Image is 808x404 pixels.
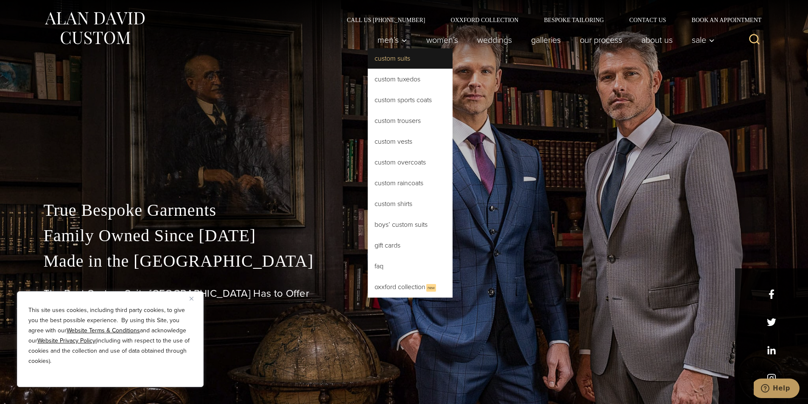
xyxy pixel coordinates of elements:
[368,111,453,131] a: Custom Trousers
[37,336,95,345] a: Website Privacy Policy
[368,69,453,89] a: Custom Tuxedos
[44,9,145,47] img: Alan David Custom
[679,17,764,23] a: Book an Appointment
[682,31,719,48] button: Sale sub menu toggle
[438,17,531,23] a: Oxxford Collection
[417,31,467,48] a: Women’s
[368,152,453,173] a: Custom Overcoats
[334,17,438,23] a: Call Us [PHONE_NUMBER]
[368,235,453,256] a: Gift Cards
[531,17,616,23] a: Bespoke Tailoring
[368,31,719,48] nav: Primary Navigation
[368,131,453,152] a: Custom Vests
[744,30,765,50] button: View Search Form
[754,379,800,400] iframe: Opens a widget where you can chat to one of our agents
[368,31,417,48] button: Men’s sub menu toggle
[570,31,632,48] a: Our Process
[426,284,436,292] span: New
[28,305,192,366] p: This site uses cookies, including third party cookies, to give you the best possible experience. ...
[632,31,682,48] a: About Us
[368,215,453,235] a: Boys’ Custom Suits
[190,297,193,301] img: Close
[617,17,679,23] a: Contact Us
[368,90,453,110] a: Custom Sports Coats
[334,17,765,23] nav: Secondary Navigation
[44,287,765,300] h1: The Best Custom Suits [GEOGRAPHIC_DATA] Has to Offer
[368,194,453,214] a: Custom Shirts
[368,277,453,298] a: Oxxford CollectionNew
[521,31,570,48] a: Galleries
[190,293,200,304] button: Close
[368,256,453,276] a: FAQ
[467,31,521,48] a: weddings
[44,198,765,274] p: True Bespoke Garments Family Owned Since [DATE] Made in the [GEOGRAPHIC_DATA]
[67,326,140,335] a: Website Terms & Conditions
[368,173,453,193] a: Custom Raincoats
[368,48,453,69] a: Custom Suits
